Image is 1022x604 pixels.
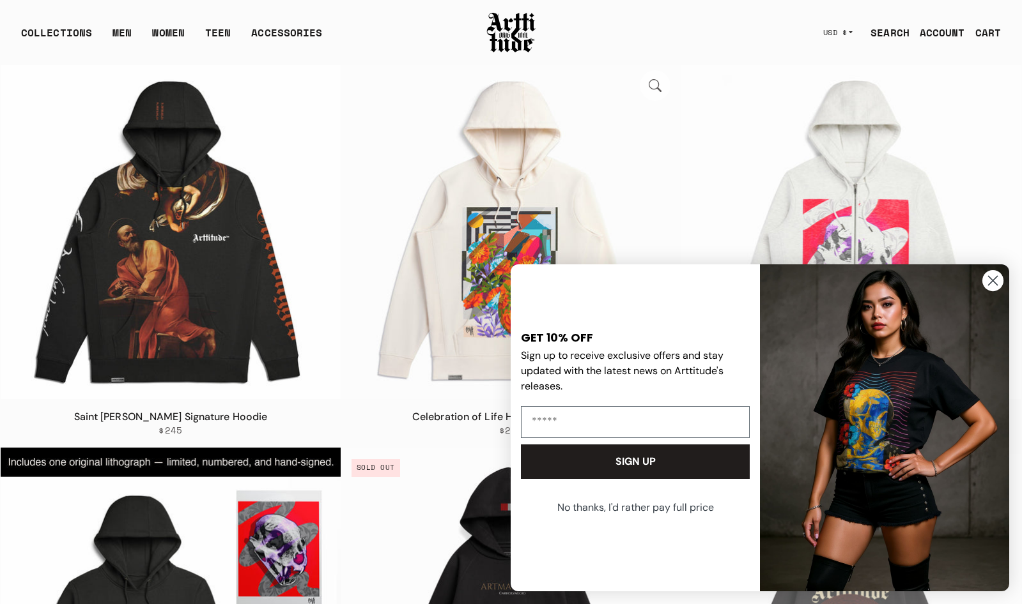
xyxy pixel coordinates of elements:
span: Sign up to receive exclusive offers and stay updated with the latest news on Arttitude's releases. [521,349,724,393]
a: Open cart [965,20,1001,45]
a: Celebration of Life Hoodie Collector-Set [412,410,610,423]
span: $245 [159,425,182,436]
div: CART [975,25,1001,40]
a: SEARCH [860,20,910,45]
a: Jaguar Skull Zip Signature HoodieJaguar Skull Zip Signature Hoodie [681,60,1021,400]
button: USD $ [816,19,861,47]
div: ACCESSORIES [251,25,322,50]
span: GET 10% OFF [521,329,593,345]
a: Saint Matthew Signature HoodieSaint Matthew Signature Hoodie [1,60,341,400]
a: WOMEN [152,25,185,50]
img: Arttitude [486,11,537,54]
a: ACCOUNT [910,20,965,45]
a: MEN [112,25,132,50]
div: COLLECTIONS [21,25,92,50]
a: Celebration of Life Hoodie Collector-SetCelebration of Life Hoodie Collector-Set [341,60,681,400]
span: Sold out [352,459,400,477]
img: 88b40c6e-4fbe-451e-b692-af676383430e.jpeg [760,264,1009,591]
span: USD $ [823,27,848,38]
div: FLYOUT Form [498,252,1022,604]
button: SIGN UP [521,444,750,479]
img: Jaguar Skull Zip Signature Hoodie [681,60,1021,400]
a: Saint [PERSON_NAME] Signature Hoodie [74,410,268,423]
button: Close dialog [982,269,1004,292]
ul: Main navigation [11,25,332,50]
img: Saint Matthew Signature Hoodie [1,60,341,400]
input: Email [521,406,750,438]
a: TEEN [205,25,231,50]
button: No thanks, I'd rather pay full price [520,492,751,524]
